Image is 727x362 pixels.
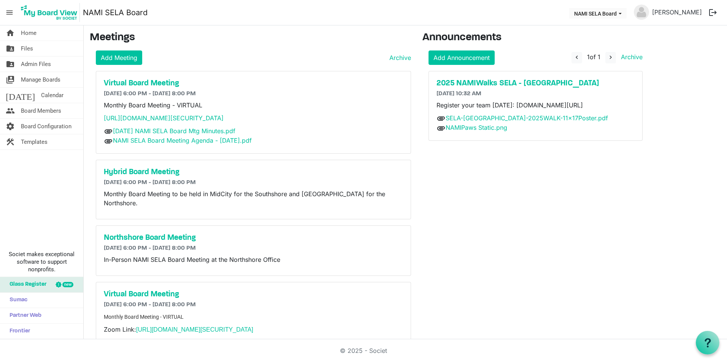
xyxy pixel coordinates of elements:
[83,5,148,20] a: NAMI SELA Board
[19,3,80,22] img: My Board View Logo
[104,79,403,88] a: Virtual Board Meeting
[446,114,608,122] a: SELA-[GEOGRAPHIC_DATA]-2025WALK-11x17Poster.pdf
[587,53,590,61] span: 1
[6,25,15,41] span: home
[6,277,46,292] span: Glass Register
[6,72,15,87] span: switch_account
[634,5,649,20] img: no-profile-picture.svg
[113,127,235,135] a: [DATE] NAMI SELA Board Mtg Minutes.pdf
[2,5,17,20] span: menu
[6,293,27,308] span: Sumac
[6,308,41,323] span: Partner Web
[90,31,411,44] h3: Meetings
[6,324,30,339] span: Frontier
[437,114,446,123] span: attachment
[437,79,635,88] a: 2025 NAMIWalks SELA - [GEOGRAPHIC_DATA]
[96,50,142,65] a: Add Meeting
[104,245,403,252] h6: [DATE] 6:00 PM - [DATE] 8:00 PM
[607,54,614,61] span: navigate_next
[340,347,387,354] a: © 2025 - Societ
[104,127,113,136] span: attachment
[62,282,73,287] div: new
[446,124,507,131] a: NAMIPaws Static.png
[6,134,15,150] span: construction
[3,250,80,273] span: Societ makes exceptional software to support nonprofits.
[104,301,403,308] h6: [DATE] 6:00 PM - [DATE] 8:00 PM
[437,91,481,97] span: [DATE] 10:32 AM
[21,57,51,72] span: Admin Files
[21,72,60,87] span: Manage Boards
[104,314,184,320] span: Monthly Board Meeting - VIRTUAL
[649,5,705,20] a: [PERSON_NAME]
[573,54,580,61] span: navigate_before
[618,53,643,61] a: Archive
[422,31,649,44] h3: Announcements
[104,290,403,299] a: Virtual Board Meeting
[113,137,252,144] a: NAMI SELA Board Meeting Agenda - [DATE].pdf
[437,124,446,133] span: attachment
[104,101,403,110] p: Monthly Board Meeting - VIRTUAL
[41,88,63,103] span: Calendar
[571,52,582,63] button: navigate_before
[429,50,495,65] a: Add Announcement
[6,119,15,134] span: settings
[104,233,403,242] a: Northshore Board Meeting
[104,179,403,186] h6: [DATE] 6:00 PM - [DATE] 8:00 PM
[104,255,403,264] p: In-Person NAMI SELA Board Meeting at the Northshore Office
[104,189,403,208] p: Monthly Board Meeting to be held in MidCity for the Southshore and [GEOGRAPHIC_DATA] for the Nort...
[104,325,403,334] p: Zoom Link:
[386,53,411,62] a: Archive
[437,101,635,110] p: Register your team [DATE]: [DOMAIN_NAME][URL]
[705,5,721,20] button: logout
[605,52,616,63] button: navigate_next
[21,41,33,56] span: Files
[587,53,600,61] span: of 1
[6,41,15,56] span: folder_shared
[21,134,48,150] span: Templates
[21,119,71,134] span: Board Configuration
[136,326,253,333] a: [URL][DOMAIN_NAME][SECURITY_DATA]
[6,103,15,118] span: people
[6,88,35,103] span: [DATE]
[104,137,113,146] span: attachment
[104,90,403,98] h6: [DATE] 6:00 PM - [DATE] 8:00 PM
[104,168,403,177] a: Hybrid Board Meeting
[104,114,224,122] a: [URL][DOMAIN_NAME][SECURITY_DATA]
[6,57,15,72] span: folder_shared
[569,8,627,19] button: NAMI SELA Board dropdownbutton
[21,103,61,118] span: Board Members
[21,25,37,41] span: Home
[19,3,83,22] a: My Board View Logo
